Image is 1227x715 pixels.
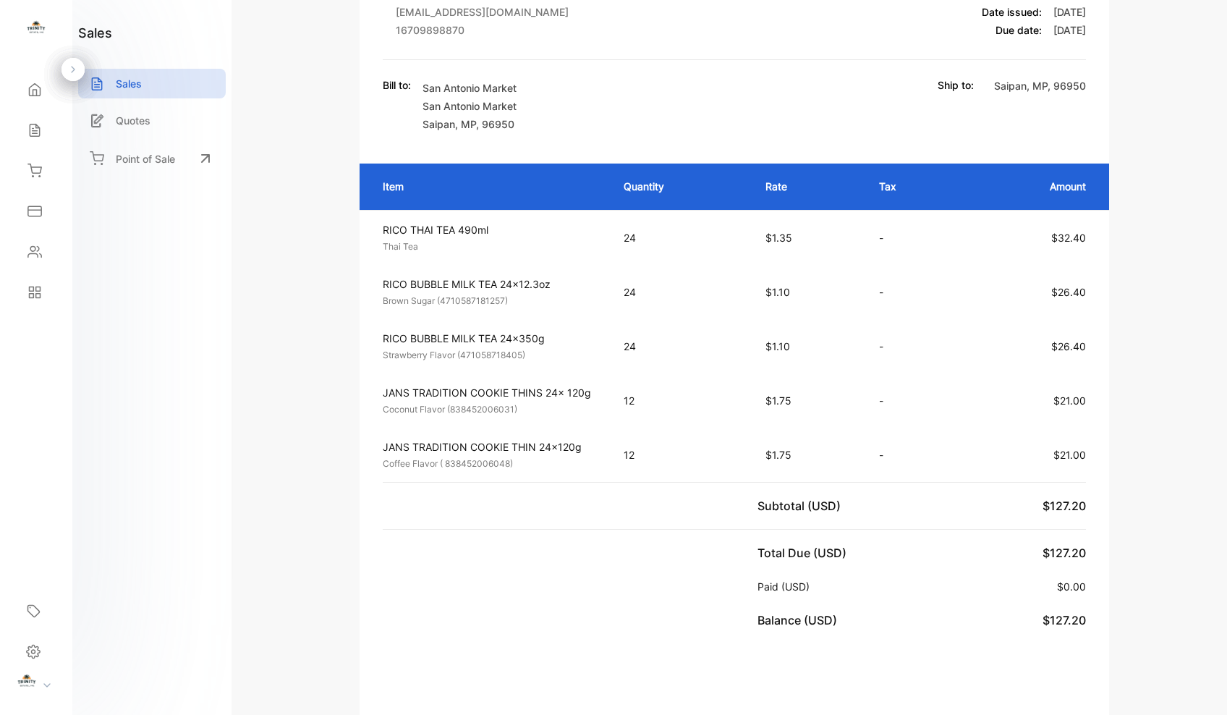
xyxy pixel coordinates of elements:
[1043,546,1086,560] span: $127.20
[383,77,411,93] p: Bill to:
[476,118,514,130] span: , 96950
[879,179,944,194] p: Tax
[423,80,517,96] p: San Antonio Market
[1027,80,1048,92] span: , MP
[383,403,598,416] p: Coconut Flavor (838452006031)
[1051,232,1086,244] span: $32.40
[1053,394,1086,407] span: $21.00
[624,179,736,194] p: Quantity
[757,579,815,594] p: Paid (USD)
[624,339,736,354] p: 24
[78,69,226,98] a: Sales
[1053,24,1086,36] span: [DATE]
[383,457,598,470] p: Coffee Flavor ( 838452006048)
[765,340,790,352] span: $1.10
[1053,6,1086,18] span: [DATE]
[765,394,791,407] span: $1.75
[383,439,598,454] p: JANS TRADITION COOKIE THIN 24x120g
[624,447,736,462] p: 12
[973,179,1086,194] p: Amount
[1048,80,1086,92] span: , 96950
[383,276,598,292] p: RICO BUBBLE MILK TEA 24x12.3oz
[1043,613,1086,627] span: $127.20
[624,284,736,300] p: 24
[383,179,595,194] p: Item
[116,113,150,128] p: Quotes
[1051,340,1086,352] span: $26.40
[879,447,944,462] p: -
[383,331,598,346] p: RICO BUBBLE MILK TEA 24x350g
[78,23,112,43] h1: sales
[757,544,852,562] p: Total Due (USD)
[116,151,175,166] p: Point of Sale
[16,672,38,694] img: profile
[78,143,226,174] a: Point of Sale
[879,339,944,354] p: -
[765,449,791,461] span: $1.75
[383,240,598,253] p: Thai Tea
[12,6,55,49] button: Open LiveChat chat widget
[982,6,1042,18] span: Date issued:
[383,295,598,308] p: Brown Sugar (4710587181257)
[396,22,569,38] p: 16709898870
[455,118,476,130] span: , MP
[1053,449,1086,461] span: $21.00
[757,497,846,515] p: Subtotal (USD)
[383,349,598,362] p: Strawberry Flavor (471058718405)
[383,222,598,237] p: RICO THAI TEA 490ml
[78,106,226,135] a: Quotes
[383,385,598,400] p: JANS TRADITION COOKIE THINS 24x 120g
[116,76,142,91] p: Sales
[423,98,517,114] p: San Antonio Market
[624,393,736,408] p: 12
[25,19,47,41] img: logo
[994,80,1027,92] span: Saipan
[1051,286,1086,298] span: $26.40
[765,286,790,298] span: $1.10
[938,77,974,93] p: Ship to:
[879,230,944,245] p: -
[757,612,843,629] p: Balance (USD)
[423,118,455,130] span: Saipan
[879,284,944,300] p: -
[995,24,1042,36] span: Due date:
[1043,499,1086,513] span: $127.20
[765,179,850,194] p: Rate
[396,4,569,20] p: [EMAIL_ADDRESS][DOMAIN_NAME]
[624,230,736,245] p: 24
[765,232,792,244] span: $1.35
[879,393,944,408] p: -
[1057,580,1086,593] span: $0.00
